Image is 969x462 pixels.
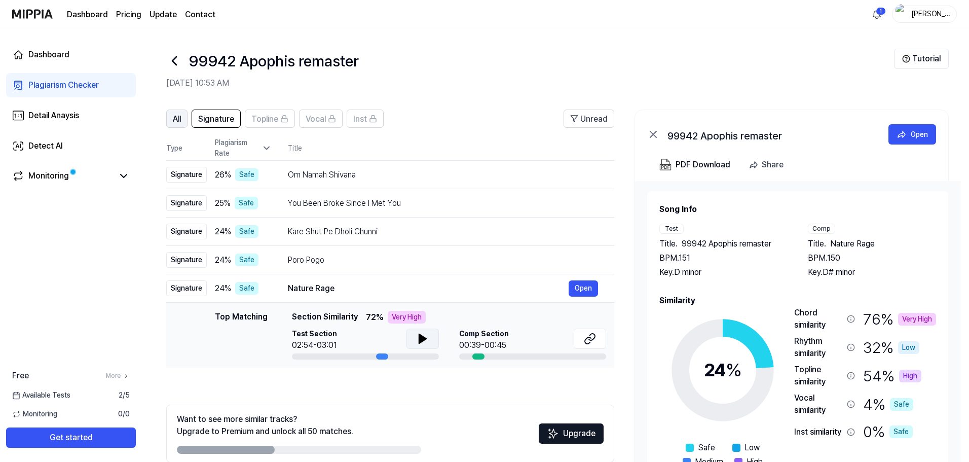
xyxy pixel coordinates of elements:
[6,428,136,448] button: Get started
[657,155,732,175] button: PDF Download
[564,110,614,128] button: Unread
[808,266,936,278] div: Key. D# minor
[863,364,921,388] div: 54 %
[166,167,207,183] div: Signature
[198,113,234,125] span: Signature
[28,49,69,61] div: Dashboard
[292,311,358,324] span: Section Similarity
[569,280,598,297] a: Open
[863,335,919,360] div: 32 %
[28,110,79,122] div: Detail Anaysis
[794,307,843,331] div: Chord similarity
[876,7,886,15] div: 1
[215,137,272,159] div: Plagiarism Rate
[235,225,258,238] div: Safe
[698,442,715,454] span: Safe
[166,77,894,89] h2: [DATE] 10:53 AM
[28,170,69,182] div: Monitoring
[166,224,207,239] div: Signature
[899,370,921,382] div: High
[911,129,928,140] div: Open
[177,413,353,438] div: Want to see more similar tracks? Upgrade to Premium and unlock all 50 matches.
[659,203,936,216] h2: Song Info
[911,8,950,19] div: [PERSON_NAME]
[12,390,70,401] span: Available Tests
[215,197,231,209] span: 25 %
[659,295,936,307] h2: Similarity
[288,169,598,181] div: Om Namah Shivana
[794,392,843,416] div: Vocal similarity
[353,113,367,125] span: Inst
[173,113,181,125] span: All
[288,197,598,209] div: You Been Broke Since I Met You
[871,8,883,20] img: 알림
[539,423,604,444] button: Upgrade
[676,158,730,171] div: PDF Download
[292,329,337,339] span: Test Section
[28,79,99,91] div: Plagiarism Checker
[185,9,215,21] a: Contact
[459,329,509,339] span: Comp Section
[235,168,258,181] div: Safe
[12,170,114,182] a: Monitoring
[306,113,326,125] span: Vocal
[894,49,949,69] button: Tutorial
[288,226,598,238] div: Kare Shut Pe Dholi Chunni
[245,110,295,128] button: Topline
[6,43,136,67] a: Dashboard
[459,339,509,351] div: 00:39-00:45
[896,4,908,24] img: profile
[898,341,919,354] div: Low
[288,136,614,160] th: Title
[863,392,913,416] div: 4 %
[547,428,559,440] img: Sparkles
[667,128,870,140] div: 99942 Apophis remaster
[6,73,136,97] a: Plagiarism Checker
[830,238,875,250] span: Nature Rage
[659,266,788,278] div: Key. D minor
[659,252,788,264] div: BPM. 151
[808,224,835,234] div: Comp
[67,9,108,21] a: Dashboard
[659,224,684,234] div: Test
[580,113,608,125] span: Unread
[863,307,936,331] div: 76 %
[189,50,359,73] h1: 99942 Apophis remaster
[106,371,130,380] a: More
[347,110,384,128] button: Inst
[235,282,258,295] div: Safe
[898,313,936,326] div: Very High
[366,311,384,324] span: 72 %
[215,226,231,238] span: 24 %
[251,113,278,125] span: Topline
[192,110,241,128] button: Signature
[166,252,207,268] div: Signature
[235,197,258,209] div: Safe
[299,110,343,128] button: Vocal
[12,370,29,382] span: Free
[890,398,913,411] div: Safe
[235,254,258,266] div: Safe
[794,426,843,438] div: Inst similarity
[118,409,130,419] span: 0 / 0
[659,238,678,250] span: Title .
[794,335,843,360] div: Rhythm similarity
[888,124,936,145] button: Open
[166,136,207,161] th: Type
[215,282,231,295] span: 24 %
[762,158,784,171] div: Share
[902,55,910,63] img: Help
[292,339,337,351] div: 02:54-03:01
[744,442,760,454] span: Low
[288,282,569,295] div: Nature Rage
[704,357,742,384] div: 24
[659,159,672,171] img: PDF Download
[166,195,207,211] div: Signature
[539,432,604,442] a: SparklesUpgrade
[744,155,792,175] button: Share
[215,311,268,360] div: Top Matching
[12,409,57,419] span: Monitoring
[166,110,188,128] button: All
[6,134,136,158] a: Detect AI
